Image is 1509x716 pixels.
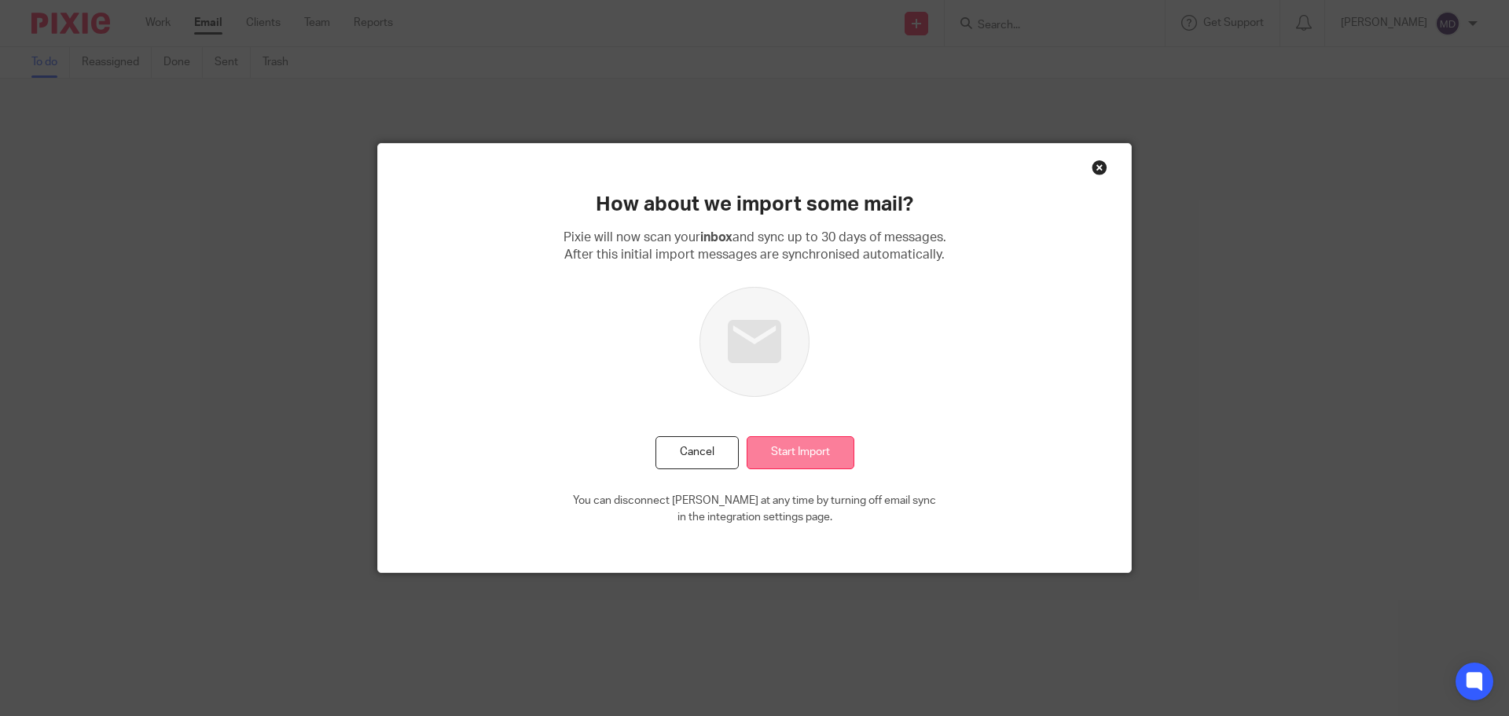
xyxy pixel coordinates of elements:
[564,229,946,263] p: Pixie will now scan your and sync up to 30 days of messages. After this initial import messages a...
[747,436,854,470] input: Start Import
[655,436,739,470] button: Cancel
[573,493,936,525] p: You can disconnect [PERSON_NAME] at any time by turning off email sync in the integration setting...
[1092,160,1107,175] div: Close this dialog window
[596,191,913,218] h2: How about we import some mail?
[700,231,732,244] b: inbox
